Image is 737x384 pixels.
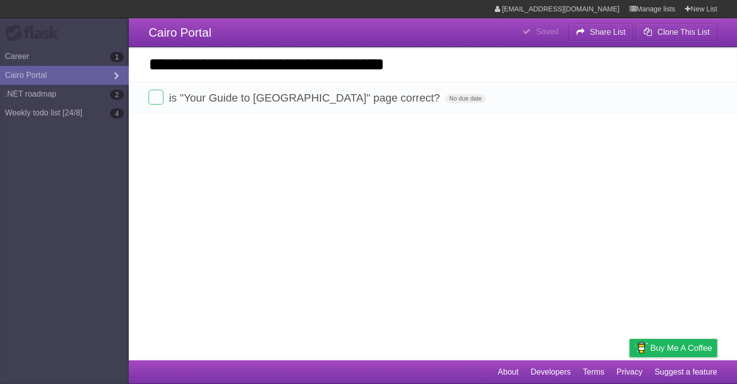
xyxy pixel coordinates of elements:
[650,339,712,357] span: Buy me a coffee
[536,27,558,36] b: Saved
[169,92,442,104] span: is "Your Guide to [GEOGRAPHIC_DATA]" page correct?
[657,28,710,36] b: Clone This List
[635,23,717,41] button: Clone This List
[149,26,211,39] span: Cairo Portal
[583,363,605,382] a: Terms
[110,52,124,62] b: 1
[149,90,163,105] label: Done
[634,339,648,356] img: Buy me a coffee
[110,109,124,118] b: 4
[617,363,642,382] a: Privacy
[568,23,633,41] button: Share List
[498,363,519,382] a: About
[5,24,64,42] div: Flask
[630,339,717,357] a: Buy me a coffee
[655,363,717,382] a: Suggest a feature
[110,90,124,100] b: 2
[530,363,571,382] a: Developers
[590,28,626,36] b: Share List
[445,94,485,103] span: No due date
